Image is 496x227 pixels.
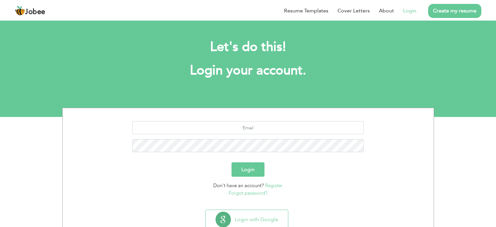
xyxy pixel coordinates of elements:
[15,6,25,16] img: jobee.io
[284,7,328,15] a: Resume Templates
[403,7,416,15] a: Login
[379,7,394,15] a: About
[428,4,481,18] a: Create my resume
[213,182,264,189] span: Don't have an account?
[232,162,264,177] button: Login
[338,7,370,15] a: Cover Letters
[72,62,424,79] h1: Login your account.
[265,182,283,189] a: Register
[15,6,45,16] a: Jobee
[132,121,364,134] input: Email
[229,190,267,196] a: Forgot password?
[25,8,45,16] span: Jobee
[72,39,424,56] h2: Let's do this!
